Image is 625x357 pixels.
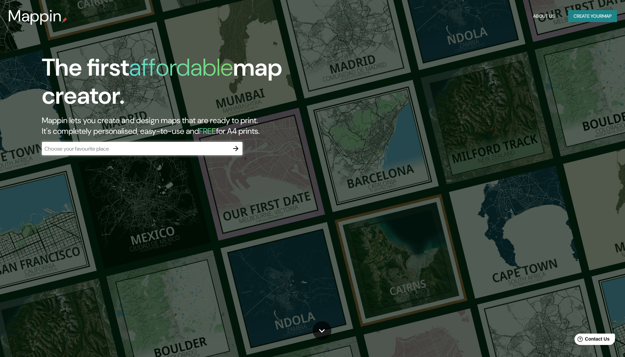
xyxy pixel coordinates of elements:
h1: affordable [129,52,233,83]
button: Create yourmap [568,10,617,22]
h5: FREE [199,126,216,136]
input: Choose your favourite place [42,145,229,153]
h2: Mappin lets you create and design maps that are ready to print. It's completely personalised, eas... [42,115,354,137]
iframe: Help widget launcher [565,331,618,350]
h3: Mappin [8,7,62,25]
button: About Us [530,10,557,22]
h1: The first map creator. [42,54,354,115]
img: mappin-pin [62,17,67,23]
